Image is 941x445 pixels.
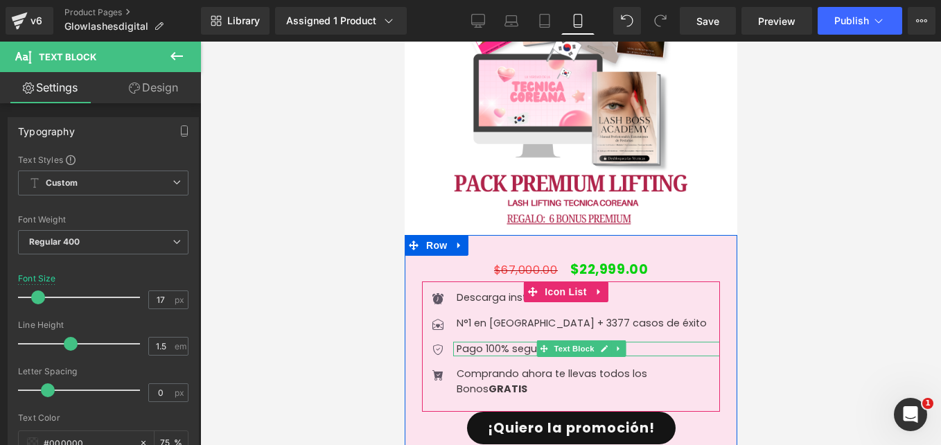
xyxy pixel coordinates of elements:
[52,300,315,315] p: Pago 100% seguro por MP
[175,342,186,351] span: em
[39,51,96,62] span: Text Block
[561,7,595,35] a: Mobile
[6,7,53,35] a: v6
[175,388,186,397] span: px
[201,7,270,35] a: New Library
[18,118,75,137] div: Typography
[166,216,244,240] span: $22,999.00
[18,367,188,376] div: Letter Spacing
[52,325,315,355] p: Comprando ahora te llevas todos los Bonos
[64,21,148,32] span: Glowlashesdigital
[18,320,188,330] div: Line Height
[18,193,46,214] span: Row
[84,340,123,354] strong: GRATIS
[461,7,495,35] a: Desktop
[227,15,260,27] span: Library
[818,7,902,35] button: Publish
[922,398,933,409] span: 1
[908,7,935,35] button: More
[52,274,315,290] p: N°1 en [GEOGRAPHIC_DATA] + 3377 casos de éxito
[64,7,201,18] a: Product Pages
[62,370,271,403] a: ¡Quiero la promoción!
[89,220,153,236] span: $67,000.00
[528,7,561,35] a: Tablet
[894,398,927,431] iframe: Intercom live chat
[52,249,315,264] p: Descarga instantánea
[137,240,185,261] span: Icon List
[696,14,719,28] span: Save
[186,240,204,261] a: Expand / Collapse
[286,14,396,28] div: Assigned 1 Product
[834,15,869,26] span: Publish
[613,7,641,35] button: Undo
[146,299,192,315] span: Text Block
[29,236,80,247] b: Regular 400
[103,72,204,103] a: Design
[28,12,45,30] div: v6
[207,299,222,315] a: Expand / Collapse
[46,177,78,189] b: Custom
[495,7,528,35] a: Laptop
[175,295,186,304] span: px
[758,14,795,28] span: Preview
[18,215,188,225] div: Font Weight
[18,154,188,165] div: Text Styles
[647,7,674,35] button: Redo
[46,193,64,214] a: Expand / Collapse
[18,274,56,283] div: Font Size
[18,413,188,423] div: Text Color
[741,7,812,35] a: Preview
